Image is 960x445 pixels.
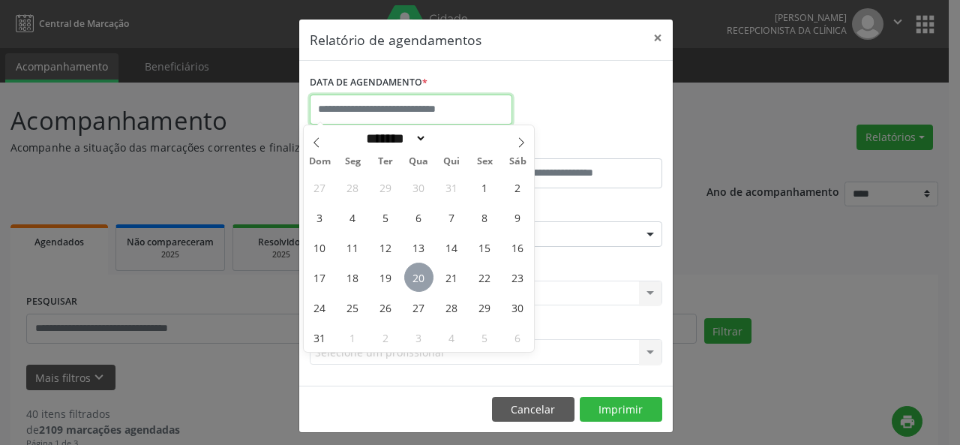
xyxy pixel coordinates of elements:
[503,323,532,352] span: Setembro 6, 2025
[437,203,466,232] span: Agosto 7, 2025
[304,157,337,167] span: Dom
[404,323,433,352] span: Setembro 3, 2025
[427,131,476,146] input: Year
[437,233,466,262] span: Agosto 14, 2025
[336,157,369,167] span: Seg
[338,263,367,292] span: Agosto 18, 2025
[361,131,427,146] select: Month
[305,233,334,262] span: Agosto 10, 2025
[580,397,662,422] button: Imprimir
[371,203,400,232] span: Agosto 5, 2025
[310,30,481,50] h5: Relatório de agendamentos
[503,263,532,292] span: Agosto 23, 2025
[437,293,466,322] span: Agosto 28, 2025
[435,157,468,167] span: Qui
[490,135,662,158] label: ATÉ
[470,323,499,352] span: Setembro 5, 2025
[404,293,433,322] span: Agosto 27, 2025
[404,203,433,232] span: Agosto 6, 2025
[503,293,532,322] span: Agosto 30, 2025
[492,397,574,422] button: Cancelar
[305,263,334,292] span: Agosto 17, 2025
[503,203,532,232] span: Agosto 9, 2025
[338,203,367,232] span: Agosto 4, 2025
[470,173,499,202] span: Agosto 1, 2025
[310,71,427,95] label: DATA DE AGENDAMENTO
[643,20,673,56] button: Close
[371,323,400,352] span: Setembro 2, 2025
[468,157,501,167] span: Sex
[503,233,532,262] span: Agosto 16, 2025
[404,263,433,292] span: Agosto 20, 2025
[371,233,400,262] span: Agosto 12, 2025
[338,323,367,352] span: Setembro 1, 2025
[338,173,367,202] span: Julho 28, 2025
[437,263,466,292] span: Agosto 21, 2025
[470,293,499,322] span: Agosto 29, 2025
[338,233,367,262] span: Agosto 11, 2025
[369,157,402,167] span: Ter
[371,293,400,322] span: Agosto 26, 2025
[305,323,334,352] span: Agosto 31, 2025
[437,323,466,352] span: Setembro 4, 2025
[404,173,433,202] span: Julho 30, 2025
[305,293,334,322] span: Agosto 24, 2025
[404,233,433,262] span: Agosto 13, 2025
[371,263,400,292] span: Agosto 19, 2025
[437,173,466,202] span: Julho 31, 2025
[305,203,334,232] span: Agosto 3, 2025
[338,293,367,322] span: Agosto 25, 2025
[470,203,499,232] span: Agosto 8, 2025
[503,173,532,202] span: Agosto 2, 2025
[501,157,534,167] span: Sáb
[470,233,499,262] span: Agosto 15, 2025
[371,173,400,202] span: Julho 29, 2025
[402,157,435,167] span: Qua
[470,263,499,292] span: Agosto 22, 2025
[305,173,334,202] span: Julho 27, 2025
